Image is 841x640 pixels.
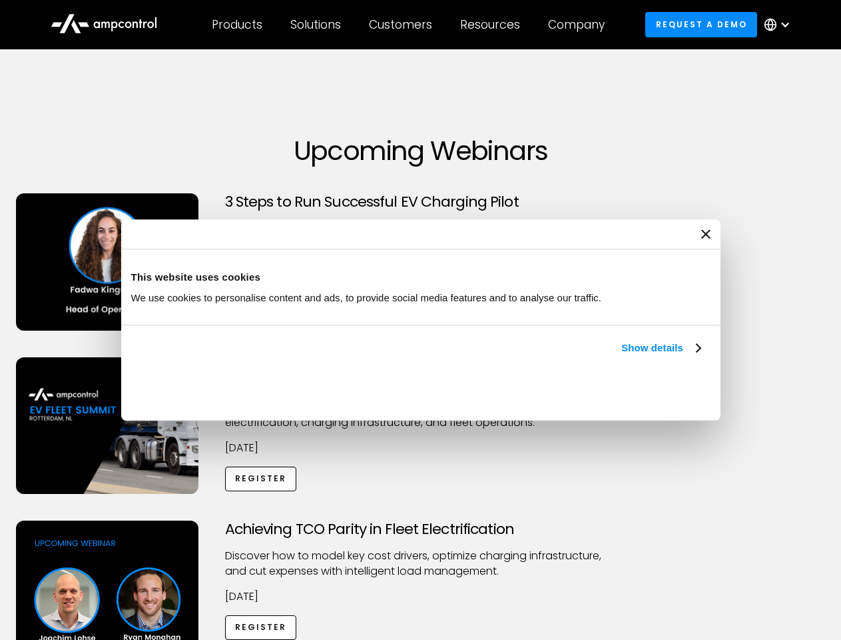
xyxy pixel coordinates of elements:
[212,17,262,32] div: Products
[225,467,297,491] a: Register
[548,17,605,32] div: Company
[645,12,757,37] a: Request a demo
[290,17,341,32] div: Solutions
[225,615,297,640] a: Register
[225,549,617,579] p: Discover how to model key cost drivers, optimize charging infrastructure, and cut expenses with i...
[225,441,617,455] p: [DATE]
[460,17,520,32] div: Resources
[225,521,617,538] h3: Achieving TCO Parity in Fleet Electrification
[514,371,705,410] button: Okay
[369,17,432,32] div: Customers
[131,292,602,303] span: We use cookies to personalise content and ads, to provide social media features and to analyse ou...
[701,229,710,239] button: Close banner
[225,589,617,604] p: [DATE]
[131,269,710,285] div: This website uses cookies
[16,135,826,167] h1: Upcoming Webinars
[225,193,617,211] h3: 3 Steps to Run Successful EV Charging Pilot
[621,340,700,356] a: Show details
